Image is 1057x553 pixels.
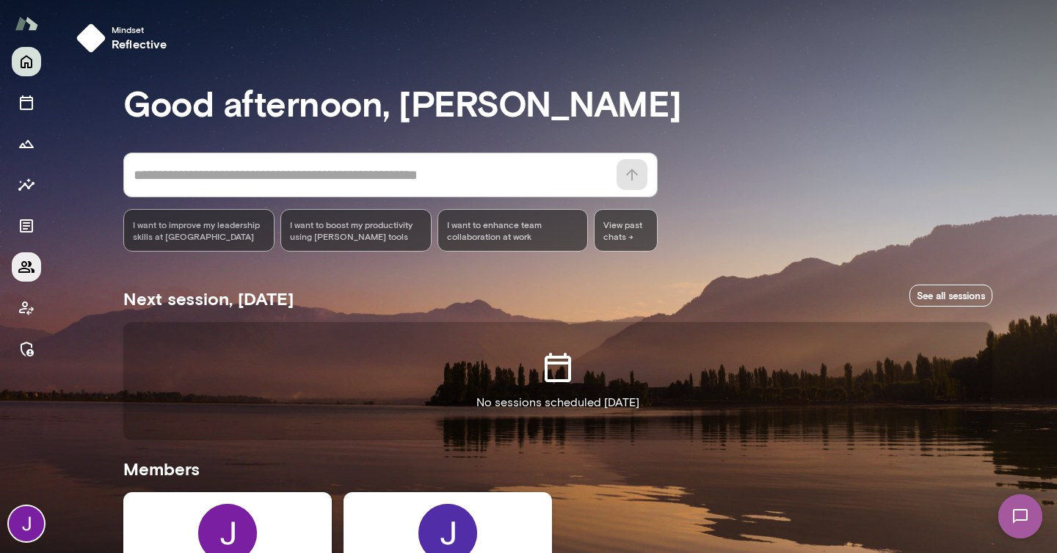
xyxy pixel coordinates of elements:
button: Client app [12,293,41,323]
button: Mindsetreflective [70,18,179,59]
img: Jocelyn Grodin [9,506,44,541]
img: Mento [15,10,38,37]
span: I want to enhance team collaboration at work [447,219,579,242]
div: I want to improve my leadership skills at [GEOGRAPHIC_DATA] [123,209,275,252]
span: I want to improve my leadership skills at [GEOGRAPHIC_DATA] [133,219,265,242]
span: I want to boost my productivity using [PERSON_NAME] tools [290,219,422,242]
a: See all sessions [909,285,992,307]
div: I want to boost my productivity using [PERSON_NAME] tools [280,209,432,252]
h5: Members [123,457,992,480]
p: No sessions scheduled [DATE] [476,394,639,411]
button: Insights [12,170,41,199]
span: Mindset [112,23,167,35]
button: Sessions [12,88,41,117]
button: Documents [12,211,41,241]
button: Home [12,47,41,76]
h6: reflective [112,35,167,53]
div: I want to enhance team collaboration at work [437,209,589,252]
button: Manage [12,334,41,364]
img: mindset [76,23,106,53]
h3: Good afternoon, [PERSON_NAME] [123,82,992,123]
button: Members [12,252,41,282]
button: Growth Plan [12,129,41,158]
h5: Next session, [DATE] [123,287,294,310]
span: View past chats -> [594,209,658,252]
